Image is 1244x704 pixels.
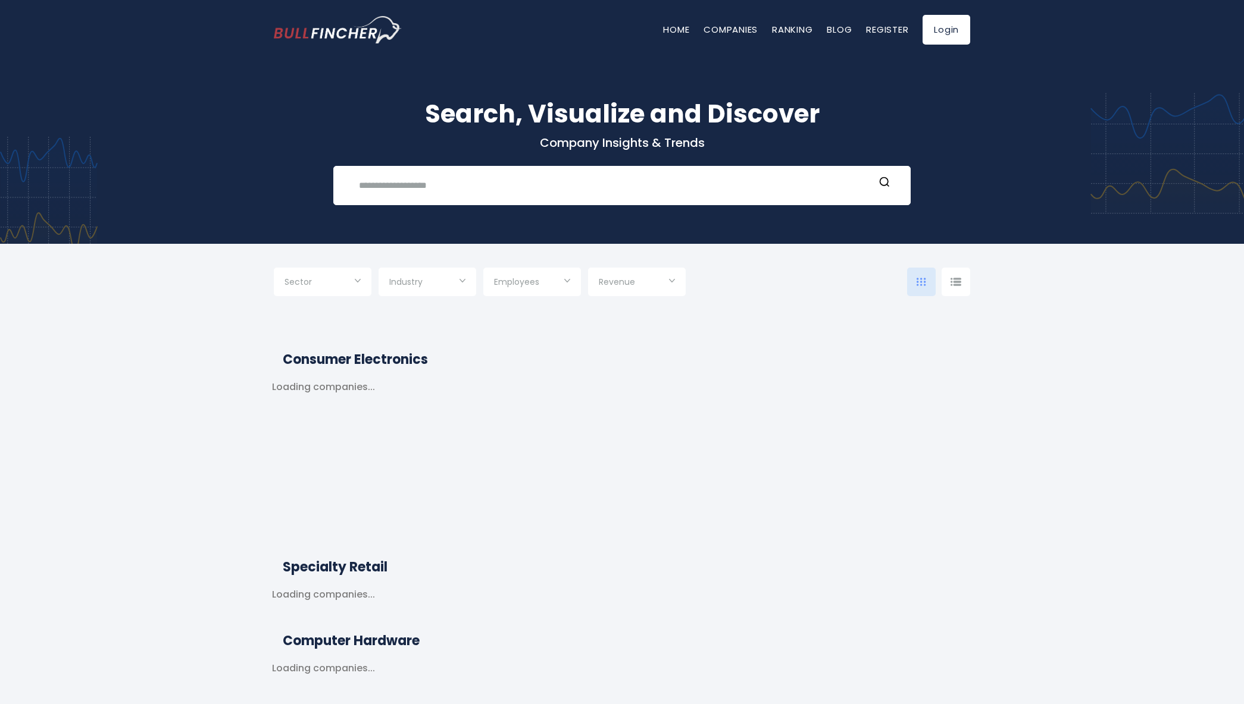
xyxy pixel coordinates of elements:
a: Register [866,23,908,36]
a: Home [663,23,689,36]
img: bullfincher logo [274,16,402,43]
img: icon-comp-list-view.svg [951,278,961,286]
a: Companies [704,23,758,36]
a: Ranking [772,23,812,36]
h2: Consumer Electronics [283,350,961,369]
h1: Search, Visualize and Discover [274,95,970,133]
span: Employees [494,276,539,287]
button: Search [877,176,892,191]
span: Sector [285,276,312,287]
img: icon-comp-grid.svg [917,278,926,286]
a: Go to homepage [274,16,402,43]
input: Selection [389,272,465,294]
a: Login [923,15,970,45]
span: Revenue [599,276,635,287]
div: Loading companies... [272,589,375,601]
input: Selection [494,272,570,294]
h2: Computer Hardware [283,631,961,650]
span: Industry [389,276,423,287]
h2: Specialty Retail [283,557,961,577]
a: Blog [827,23,852,36]
div: Loading companies... [272,381,375,527]
input: Selection [285,272,361,294]
input: Selection [599,272,675,294]
p: Company Insights & Trends [274,135,970,150]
